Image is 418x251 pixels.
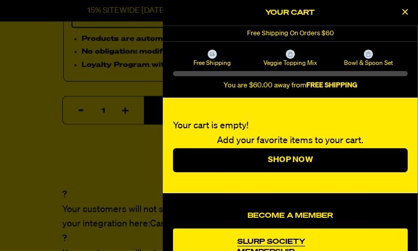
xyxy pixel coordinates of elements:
[175,59,250,67] span: Free Shipping
[173,212,408,220] h4: Become a Member
[163,98,418,193] div: Your cart is empty!
[306,82,357,89] b: FREE SHIPPING
[173,148,408,173] a: Shop Now
[398,5,413,20] button: Close Cart
[173,133,408,148] p: Add your favorite items to your cart.
[253,59,328,67] span: Veggie Topping Mix
[173,81,408,90] div: You are $60.00 away from
[173,5,408,20] h2: Your Cart
[163,26,418,41] div: 1 of 1
[331,59,406,67] span: Bowl & Spoon Set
